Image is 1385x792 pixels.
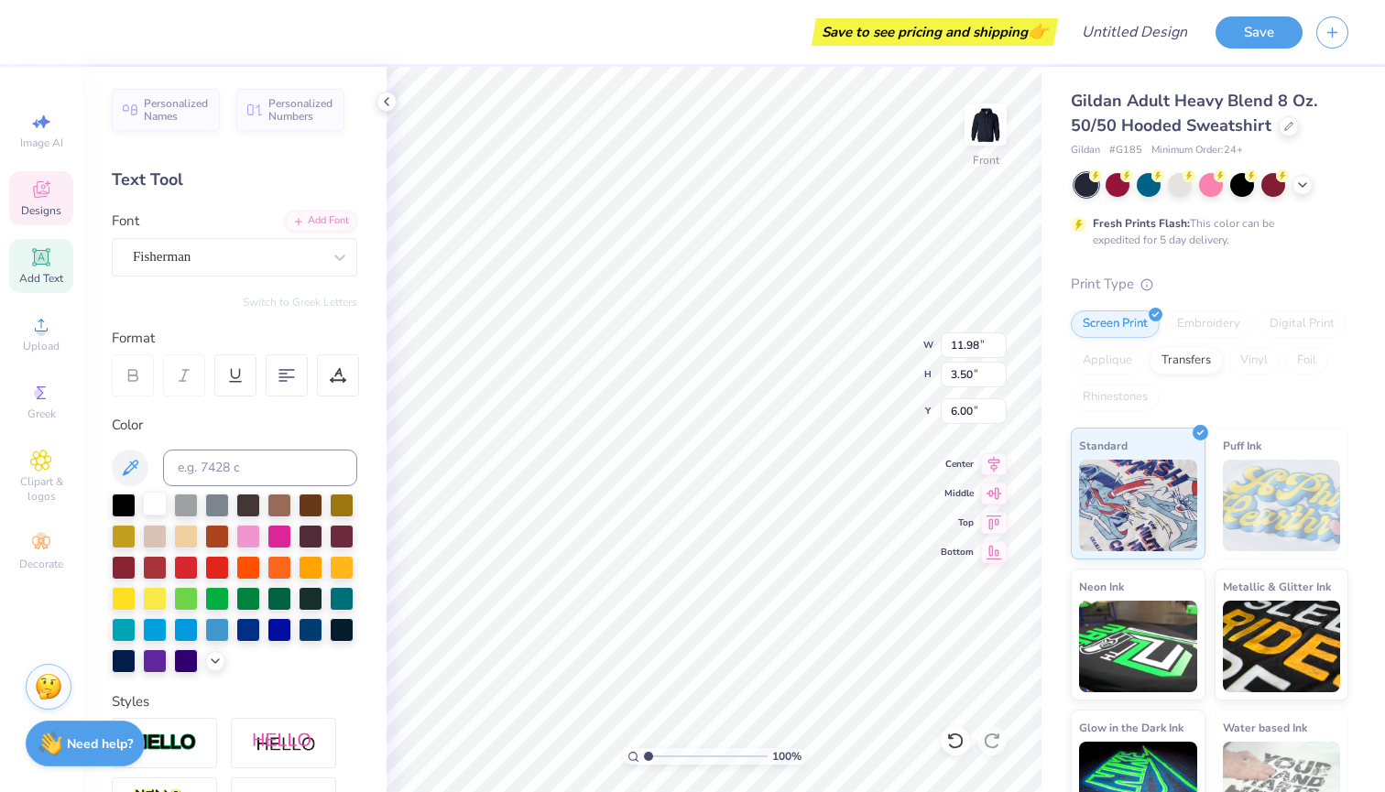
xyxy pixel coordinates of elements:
button: Switch to Greek Letters [243,295,357,309]
span: Clipart & logos [9,474,73,504]
img: Metallic & Glitter Ink [1223,601,1341,692]
span: Image AI [20,136,63,150]
img: Neon Ink [1079,601,1197,692]
span: 100 % [772,748,802,765]
img: Puff Ink [1223,460,1341,551]
div: Save to see pricing and shipping [816,18,1053,46]
div: This color can be expedited for 5 day delivery. [1093,215,1318,248]
span: Middle [941,487,974,500]
img: Stroke [133,732,197,754]
div: Add Font [285,211,357,232]
div: Color [112,415,357,436]
span: # G185 [1109,143,1142,158]
span: Personalized Names [144,97,209,123]
span: Water based Ink [1223,718,1307,737]
div: Rhinestones [1071,384,1160,411]
span: Puff Ink [1223,436,1261,455]
span: Minimum Order: 24 + [1151,143,1243,158]
div: Digital Print [1258,310,1347,338]
button: Save [1216,16,1303,49]
span: Personalized Numbers [268,97,333,123]
div: Format [112,328,359,349]
input: e.g. 7428 c [163,450,357,486]
span: Gildan [1071,143,1100,158]
img: Standard [1079,460,1197,551]
label: Font [112,211,139,232]
span: Top [941,516,974,529]
img: Front [967,106,1004,143]
div: Print Type [1071,274,1348,295]
span: Metallic & Glitter Ink [1223,577,1331,596]
strong: Fresh Prints Flash: [1093,216,1190,231]
span: Neon Ink [1079,577,1124,596]
div: Foil [1285,347,1328,374]
div: Embroidery [1165,310,1252,338]
span: Glow in the Dark Ink [1079,718,1183,737]
span: Designs [21,203,61,218]
span: Upload [23,339,60,353]
div: Styles [112,691,357,712]
div: Text Tool [112,168,357,192]
span: Add Text [19,271,63,286]
div: Vinyl [1228,347,1280,374]
div: Applique [1071,347,1144,374]
span: Bottom [941,546,974,559]
span: Greek [27,407,56,421]
span: 👉 [1028,20,1048,42]
div: Front [973,152,999,168]
div: Screen Print [1071,310,1160,338]
img: Shadow [252,732,316,754]
input: Untitled Design [1067,14,1202,50]
div: Transfers [1150,347,1223,374]
span: Decorate [19,557,63,571]
span: Gildan Adult Heavy Blend 8 Oz. 50/50 Hooded Sweatshirt [1071,90,1317,136]
span: Standard [1079,436,1128,455]
strong: Need help? [67,735,133,753]
span: Center [941,458,974,471]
